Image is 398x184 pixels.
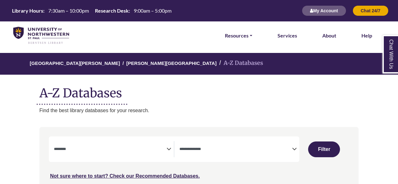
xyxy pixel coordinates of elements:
[353,8,389,13] a: Chat 24/7
[308,141,340,157] button: Submit for Search Results
[39,53,359,75] nav: breadcrumb
[13,27,69,44] img: library_home
[179,147,292,152] textarea: Search
[9,7,174,13] table: Hours Today
[92,7,130,14] th: Research Desk:
[126,60,217,66] a: [PERSON_NAME][GEOGRAPHIC_DATA]
[39,81,359,100] h1: A-Z Databases
[225,32,252,40] a: Resources
[217,59,263,68] li: A-Z Databases
[134,8,172,14] span: 9:00am – 5:00pm
[9,7,45,14] th: Library Hours:
[278,32,297,40] a: Services
[54,147,167,152] textarea: Search
[302,5,346,16] button: My Account
[50,173,200,179] a: Not sure where to start? Check our Recommended Databases.
[353,5,389,16] button: Chat 24/7
[361,32,372,40] a: Help
[39,106,359,115] p: Find the best library databases for your research.
[48,8,89,14] span: 7:30am – 10:00pm
[30,60,120,66] a: [GEOGRAPHIC_DATA][PERSON_NAME]
[9,7,174,14] a: Hours Today
[302,8,346,13] a: My Account
[322,32,336,40] a: About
